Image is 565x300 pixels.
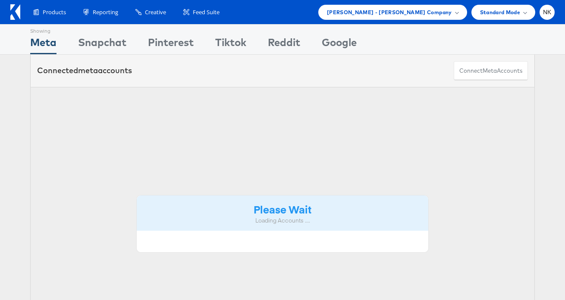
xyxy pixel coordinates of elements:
div: Pinterest [148,35,194,54]
div: Connected accounts [37,65,132,76]
span: Products [43,8,66,16]
span: [PERSON_NAME] - [PERSON_NAME] Company [327,8,452,17]
div: Snapchat [78,35,126,54]
div: Tiktok [215,35,246,54]
div: Meta [30,35,56,54]
strong: Please Wait [254,202,311,216]
span: meta [78,65,98,75]
span: NK [543,9,552,15]
span: Feed Suite [193,8,220,16]
div: Loading Accounts .... [143,216,422,225]
span: Creative [145,8,166,16]
span: Standard Mode [480,8,520,17]
div: Google [322,35,357,54]
button: ConnectmetaAccounts [454,61,528,80]
span: Reporting [93,8,118,16]
div: Showing [30,25,56,35]
div: Reddit [268,35,300,54]
span: meta [483,67,497,75]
